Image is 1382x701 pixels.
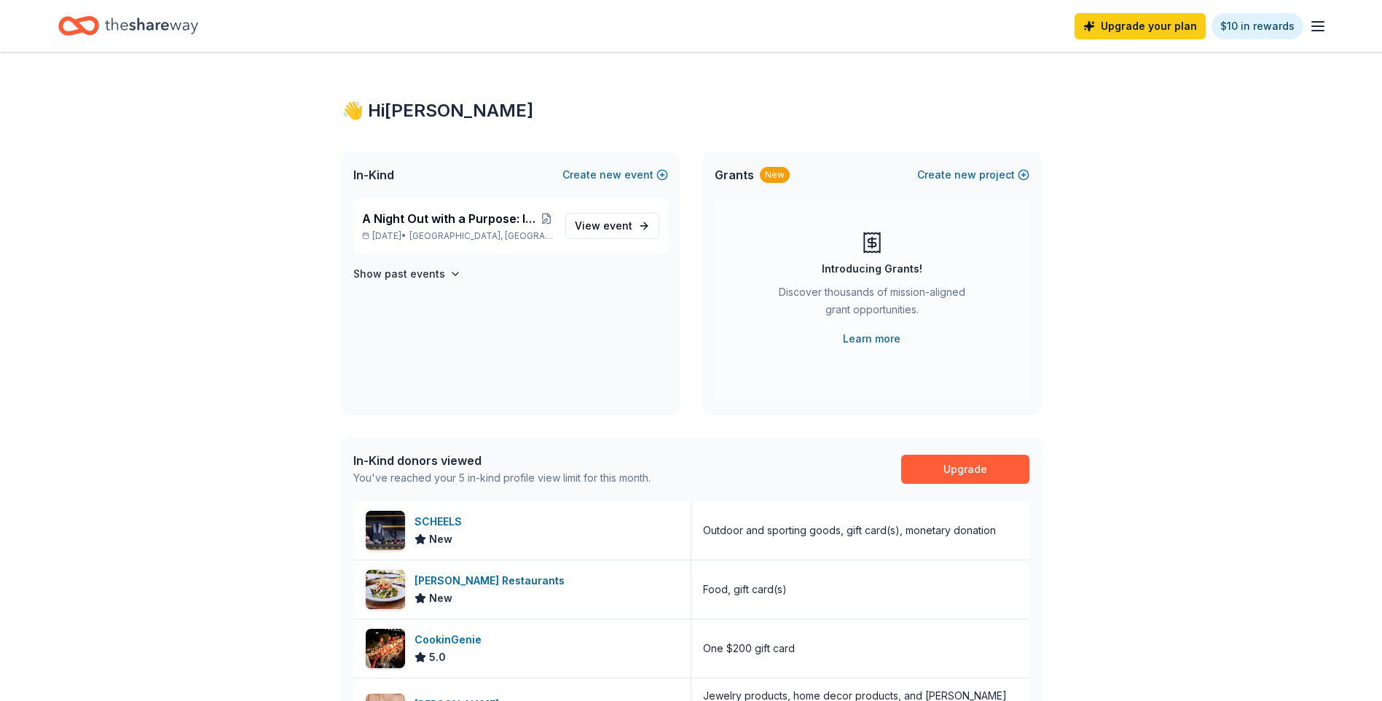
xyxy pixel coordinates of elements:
[429,530,452,548] span: New
[565,213,659,239] a: View event
[342,99,1041,122] div: 👋 Hi [PERSON_NAME]
[429,649,446,666] span: 5.0
[366,511,405,550] img: Image for SCHEELS
[954,166,976,184] span: new
[715,166,754,184] span: Grants
[353,469,651,487] div: You've reached your 5 in-kind profile view limit for this month.
[415,572,570,590] div: [PERSON_NAME] Restaurants
[353,452,651,469] div: In-Kind donors viewed
[429,590,452,607] span: New
[703,581,787,598] div: Food, gift card(s)
[362,210,540,227] span: A Night Out with a Purpose: Inaugural BASIS Charter Schools Gala
[353,166,394,184] span: In-Kind
[575,217,632,235] span: View
[415,513,468,530] div: SCHEELS
[703,640,795,657] div: One $200 gift card
[409,230,553,242] span: [GEOGRAPHIC_DATA], [GEOGRAPHIC_DATA]
[1212,13,1303,39] a: $10 in rewards
[366,570,405,609] img: Image for Cameron Mitchell Restaurants
[917,166,1029,184] button: Createnewproject
[415,631,487,649] div: CookinGenie
[58,9,198,43] a: Home
[362,230,554,242] p: [DATE] •
[353,265,445,283] h4: Show past events
[603,219,632,232] span: event
[901,455,1029,484] a: Upgrade
[822,260,922,278] div: Introducing Grants!
[773,283,971,324] div: Discover thousands of mission-aligned grant opportunities.
[843,330,900,348] a: Learn more
[760,167,790,183] div: New
[562,166,668,184] button: Createnewevent
[353,265,461,283] button: Show past events
[1075,13,1206,39] a: Upgrade your plan
[366,629,405,668] img: Image for CookinGenie
[703,522,996,539] div: Outdoor and sporting goods, gift card(s), monetary donation
[600,166,621,184] span: new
